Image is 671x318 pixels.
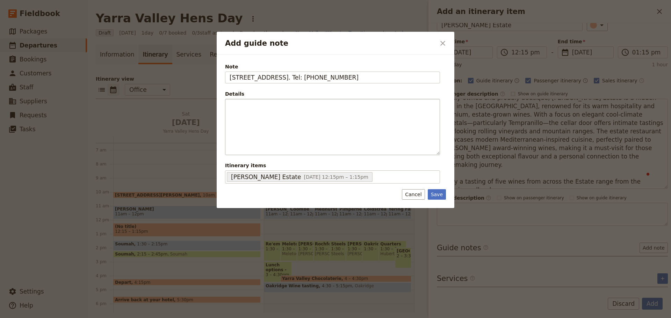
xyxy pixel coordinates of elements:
[304,174,368,180] span: [DATE] 12:15pm – 1:15pm
[402,189,425,200] button: Cancel
[428,189,446,200] button: Save
[225,63,440,70] span: Note
[225,38,435,49] h2: Add guide note
[231,173,301,181] span: [PERSON_NAME] Estate
[225,90,440,97] div: Details
[437,37,449,49] button: Close dialog
[225,72,440,83] input: Note
[225,162,440,169] span: Itinerary items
